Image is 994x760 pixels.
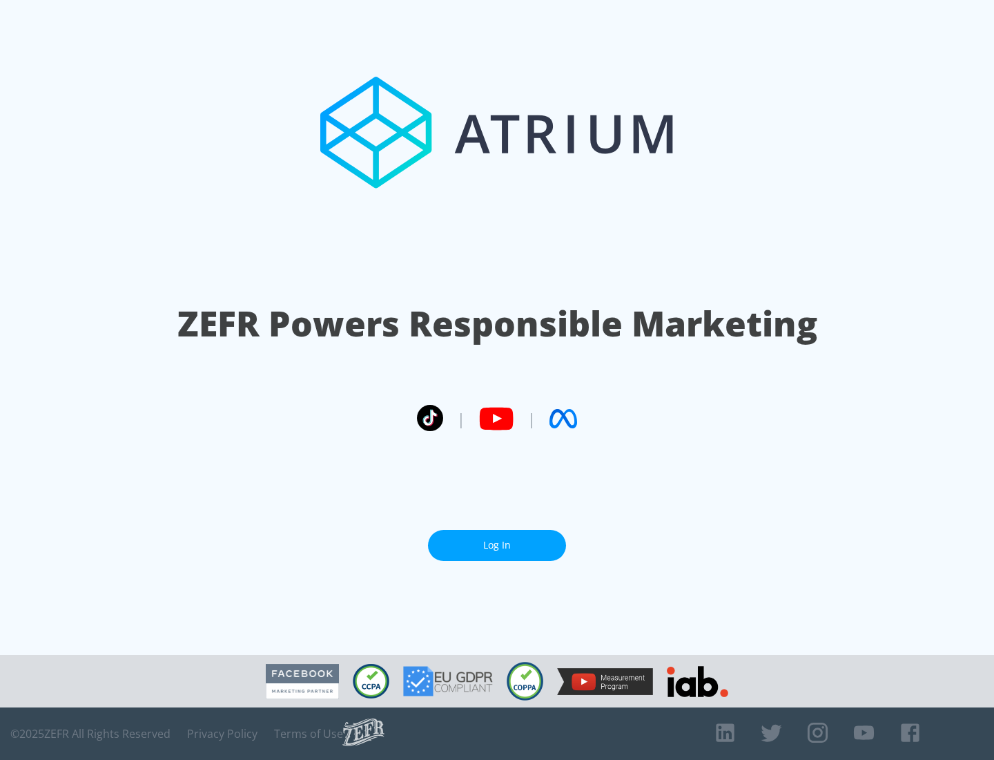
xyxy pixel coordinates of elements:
img: COPPA Compliant [507,662,543,701]
a: Terms of Use [274,727,343,741]
img: Facebook Marketing Partner [266,664,339,699]
img: IAB [667,666,728,697]
h1: ZEFR Powers Responsible Marketing [177,300,817,348]
span: | [457,408,465,429]
img: YouTube Measurement Program [557,668,653,695]
img: CCPA Compliant [353,664,389,699]
span: | [527,408,536,429]
a: Log In [428,530,566,561]
a: Privacy Policy [187,727,257,741]
span: © 2025 ZEFR All Rights Reserved [10,727,170,741]
img: GDPR Compliant [403,666,493,696]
